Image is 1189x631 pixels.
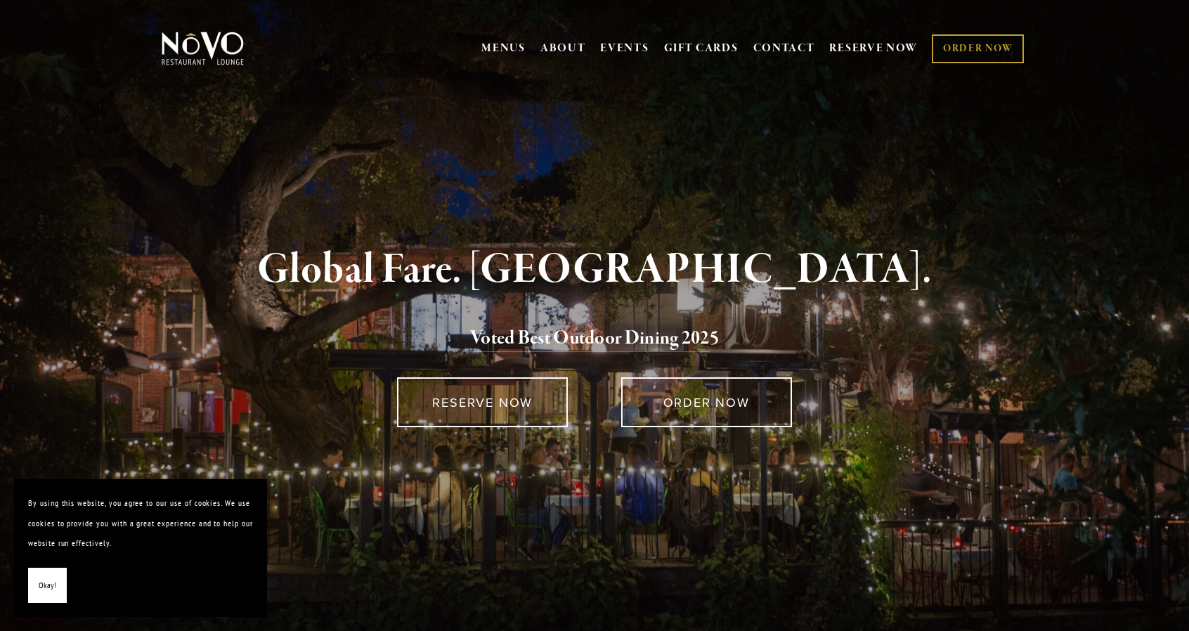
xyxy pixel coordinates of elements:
[470,326,710,353] a: Voted Best Outdoor Dining 202
[932,34,1024,63] a: ORDER NOW
[28,568,67,604] button: Okay!
[185,324,1004,353] h2: 5
[481,41,526,56] a: MENUS
[829,35,918,62] a: RESERVE NOW
[540,41,586,56] a: ABOUT
[753,35,815,62] a: CONTACT
[257,243,931,297] strong: Global Fare. [GEOGRAPHIC_DATA].
[39,575,56,596] span: Okay!
[159,31,247,66] img: Novo Restaurant &amp; Lounge
[397,377,568,427] a: RESERVE NOW
[14,479,267,617] section: Cookie banner
[28,493,253,554] p: By using this website, you agree to our use of cookies. We use cookies to provide you with a grea...
[621,377,792,427] a: ORDER NOW
[664,35,739,62] a: GIFT CARDS
[600,41,649,56] a: EVENTS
